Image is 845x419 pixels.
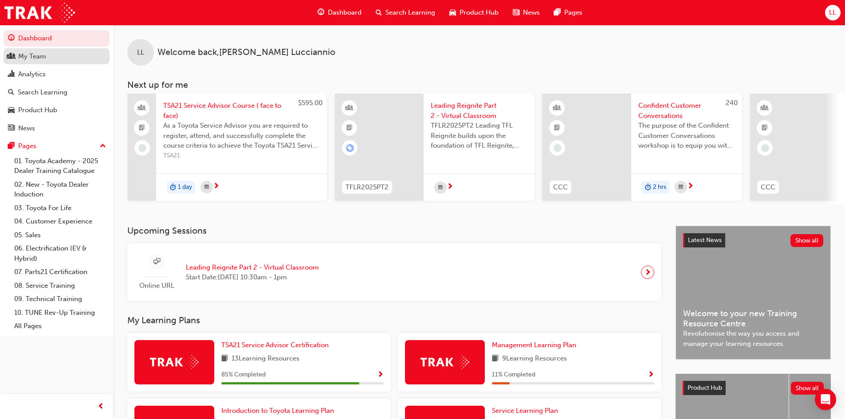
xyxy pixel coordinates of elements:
span: calendar-icon [204,182,209,193]
span: Pages [564,8,582,18]
span: TSA21 Service Advisor Course ( face to face) [163,101,320,121]
span: Show Progress [648,371,654,379]
a: Dashboard [4,30,110,47]
span: car-icon [8,106,15,114]
span: book-icon [492,353,499,364]
span: booktick-icon [346,122,353,134]
button: DashboardMy TeamAnalyticsSearch LearningProduct HubNews [4,28,110,138]
span: 11 % Completed [492,370,535,380]
span: 85 % Completed [221,370,266,380]
a: Latest NewsShow all [683,233,823,247]
span: news-icon [8,125,15,133]
span: Show Progress [377,371,384,379]
span: Online URL [134,281,179,291]
button: Pages [4,138,110,154]
span: up-icon [100,141,106,152]
span: LL [137,47,144,58]
span: learningResourceType_INSTRUCTOR_LED-icon [346,102,353,114]
span: Welcome to your new Training Resource Centre [683,309,823,329]
span: booktick-icon [762,122,768,134]
a: 05. Sales [11,228,110,242]
a: Online URLLeading Reignite Part 2 - Virtual ClassroomStart Date:[DATE] 10:30am - 1pm [134,251,654,294]
span: TSA21 Service Advisor Certification [221,341,329,349]
span: 9 Learning Resources [502,353,567,364]
span: chart-icon [8,70,15,78]
span: TFLR2025PT2 Leading TFL Reignite builds upon the foundation of TFL Reignite, reaffirming our comm... [431,121,527,151]
span: Revolutionise the way you access and manage your learning resources. [683,329,823,349]
span: sessionType_ONLINE_URL-icon [153,256,160,267]
span: CCC [553,182,568,192]
span: Leading Reignite Part 2 - Virtual Classroom [186,262,319,273]
a: Analytics [4,66,110,82]
span: learningResourceType_INSTRUCTOR_LED-icon [554,102,560,114]
span: Search Learning [385,8,435,18]
button: Show all [790,234,824,247]
span: Confident Customer Conversations [638,101,735,121]
span: 13 Learning Resources [232,353,299,364]
span: Start Date: [DATE] 10:30am - 1pm [186,272,319,282]
a: 07. Parts21 Certification [11,265,110,279]
span: next-icon [687,183,694,191]
button: Show Progress [648,369,654,380]
img: Trak [4,3,75,23]
span: $595.00 [298,99,322,107]
a: 240CCCConfident Customer ConversationsThe purpose of the Confident Customer Conversations worksho... [542,94,742,201]
h3: My Learning Plans [127,315,661,325]
span: news-icon [513,7,519,18]
a: 09. Technical Training [11,292,110,306]
span: Leading Reignite Part 2 - Virtual Classroom [431,101,527,121]
span: search-icon [376,7,382,18]
a: TFLR2025PT2Leading Reignite Part 2 - Virtual ClassroomTFLR2025PT2 Leading TFL Reignite builds upo... [335,94,535,201]
a: Management Learning Plan [492,340,580,350]
span: booktick-icon [554,122,560,134]
span: learningRecordVerb_ENROLL-icon [346,144,354,152]
a: pages-iconPages [547,4,590,22]
span: book-icon [221,353,228,364]
span: Latest News [688,236,722,244]
a: Introduction to Toyota Learning Plan [221,406,338,416]
span: As a Toyota Service Advisor you are required to register, attend, and successfully complete the c... [163,121,320,151]
span: 1 day [178,182,192,192]
span: CCC [761,182,775,192]
div: My Team [18,51,46,62]
span: Welcome back , [PERSON_NAME] Lucciannio [157,47,335,58]
span: TFLR2025PT2 [346,182,389,192]
span: Management Learning Plan [492,341,576,349]
span: guage-icon [318,7,324,18]
a: Service Learning Plan [492,406,562,416]
span: learningRecordVerb_NONE-icon [761,144,769,152]
div: News [18,123,35,133]
div: Analytics [18,69,46,79]
a: search-iconSearch Learning [369,4,442,22]
span: duration-icon [645,182,651,193]
a: Search Learning [4,84,110,101]
a: 01. Toyota Academy - 2025 Dealer Training Catalogue [11,154,110,178]
span: search-icon [8,89,14,97]
a: Product HubShow all [683,381,824,395]
span: LL [829,8,836,18]
span: 240 [726,99,738,107]
a: 08. Service Training [11,279,110,293]
span: 2 hrs [653,182,666,192]
span: next-icon [213,183,220,191]
div: Search Learning [18,87,67,98]
div: Open Intercom Messenger [815,389,836,410]
span: pages-icon [554,7,561,18]
span: Service Learning Plan [492,407,558,415]
span: The purpose of the Confident Customer Conversations workshop is to equip you with tools to commun... [638,121,735,151]
span: calendar-icon [438,182,443,193]
img: Trak [421,355,469,369]
span: News [523,8,540,18]
a: News [4,120,110,137]
a: car-iconProduct Hub [442,4,506,22]
span: learningRecordVerb_NONE-icon [554,144,562,152]
a: 03. Toyota For Life [11,201,110,215]
a: news-iconNews [506,4,547,22]
a: My Team [4,48,110,65]
a: 02. New - Toyota Dealer Induction [11,178,110,201]
a: $595.00TSA21 Service Advisor Course ( face to face)As a Toyota Service Advisor you are required t... [127,94,327,201]
button: Show all [791,382,824,395]
span: booktick-icon [139,122,145,134]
